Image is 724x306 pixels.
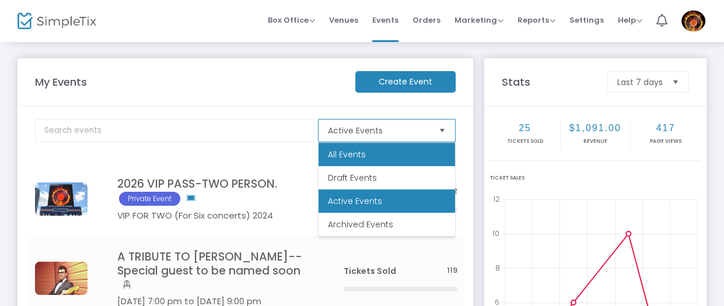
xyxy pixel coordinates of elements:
[632,138,699,146] p: Page Views
[29,74,349,90] m-panel-title: My Events
[328,172,377,184] span: Draft Events
[517,15,555,26] span: Reports
[434,119,450,142] button: Select
[569,5,604,35] span: Settings
[412,5,440,35] span: Orders
[119,192,180,206] span: Private Event
[490,174,701,182] div: Ticket Sales
[35,119,314,142] input: Search events
[618,15,642,26] span: Help
[328,149,366,160] span: All Events
[328,195,382,207] span: Active Events
[344,265,396,277] span: Tickets Sold
[372,5,398,35] span: Events
[491,138,558,146] p: Tickets sold
[617,76,663,88] span: Last 7 days
[496,74,602,90] m-panel-title: Stats
[493,194,500,204] text: 12
[454,15,503,26] span: Marketing
[562,138,629,146] p: Revenue
[328,125,429,136] span: Active Events
[117,177,309,206] h4: 2026 VIP PASS-TWO PERSON.
[632,122,699,133] h2: 417
[355,71,456,93] m-button: Create Event
[117,210,309,221] h5: VIP FOR TWO (For Six concerts) 2024
[35,182,88,216] img: IMG5773.JPG
[492,228,499,238] text: 10
[329,5,358,35] span: Venues
[328,219,393,230] span: Archived Events
[562,122,629,133] h2: $1,091.00
[117,250,309,291] h4: A TRIBUTE TO [PERSON_NAME]--Special guest to be named soon
[268,15,315,26] span: Box Office
[667,72,684,92] button: Select
[447,265,457,276] span: 119
[491,122,558,133] h2: 25
[35,262,88,295] img: BuddyHolly.jpg
[495,263,500,273] text: 8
